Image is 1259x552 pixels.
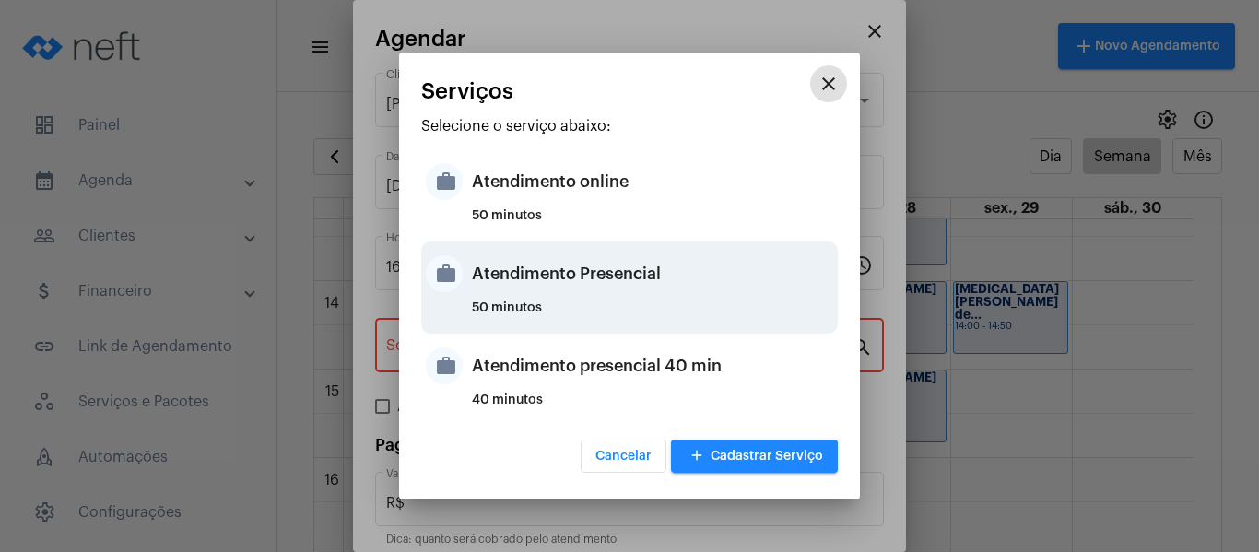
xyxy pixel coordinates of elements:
[421,79,513,103] span: Serviços
[686,444,708,469] mat-icon: add
[686,450,823,463] span: Cadastrar Serviço
[472,209,833,237] div: 50 minutos
[426,255,463,292] mat-icon: work
[426,347,463,384] mat-icon: work
[472,301,833,329] div: 50 minutos
[472,154,833,209] div: Atendimento online
[581,440,666,473] button: Cancelar
[671,440,838,473] button: Cadastrar Serviço
[818,73,840,95] mat-icon: close
[472,246,833,301] div: Atendimento Presencial
[472,393,833,421] div: 40 minutos
[426,163,463,200] mat-icon: work
[595,450,652,463] span: Cancelar
[421,118,838,135] p: Selecione o serviço abaixo:
[472,338,833,393] div: Atendimento presencial 40 min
